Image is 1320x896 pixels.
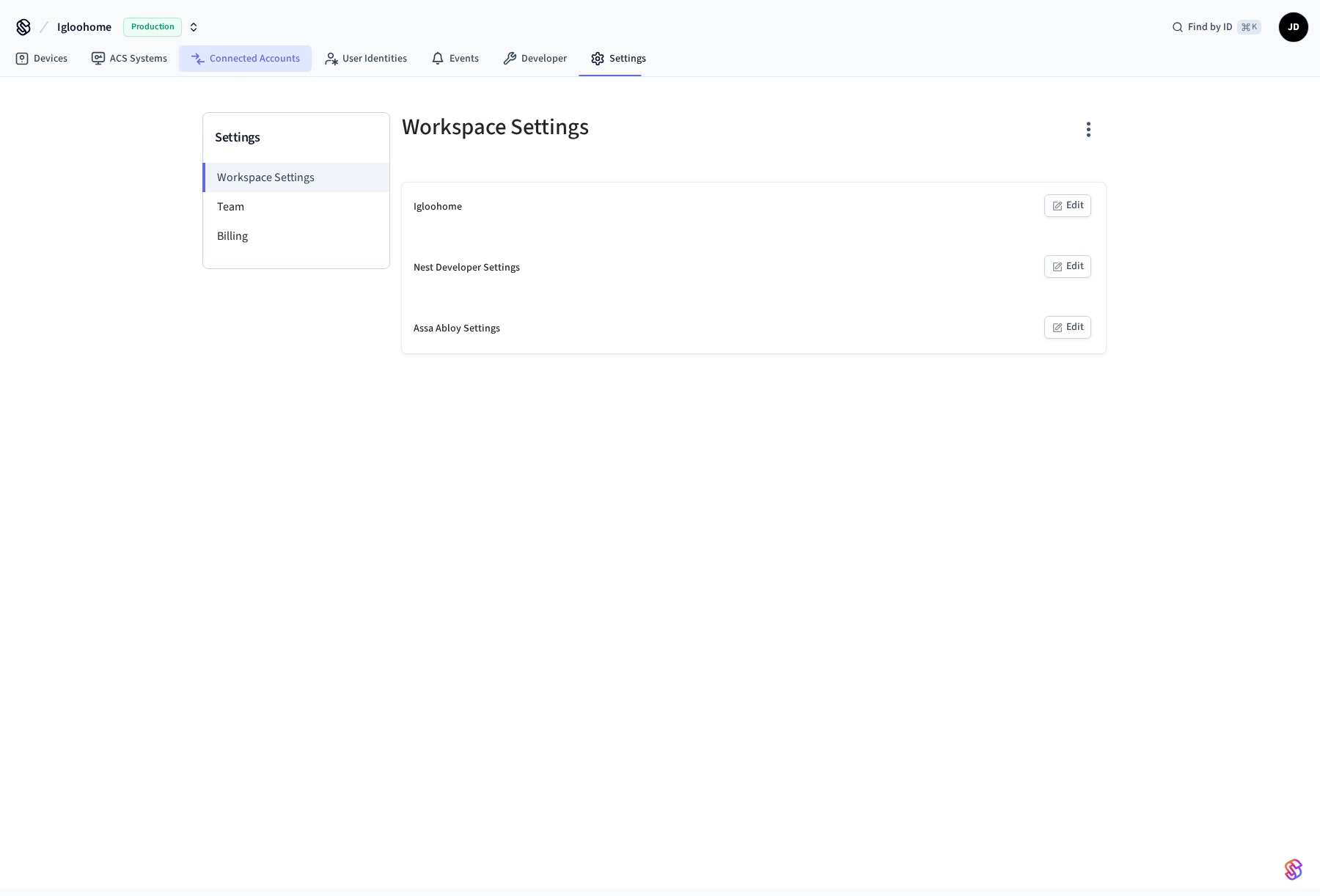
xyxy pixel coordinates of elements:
[79,45,179,72] a: ACS Systems
[123,18,182,37] span: Production
[1044,316,1091,339] button: Edit
[215,128,378,148] h3: Settings
[1285,858,1302,881] img: SeamLogoGradient.69752ec5.svg
[203,221,389,251] li: Billing
[1237,20,1261,34] span: ⌘ K
[179,45,312,72] a: Connected Accounts
[203,192,389,221] li: Team
[312,45,419,72] a: User Identities
[414,321,500,337] div: Assa Abloy Settings
[1279,12,1308,42] button: JD
[1044,194,1091,217] button: Edit
[414,260,520,276] div: Nest Developer Settings
[1188,20,1233,34] span: Find by ID
[3,45,79,72] a: Devices
[1160,14,1273,40] div: Find by ID⌘ K
[579,45,658,72] a: Settings
[1280,14,1307,40] span: JD
[491,45,579,72] a: Developer
[402,112,745,142] h5: Workspace Settings
[419,45,491,72] a: Events
[1044,255,1091,278] button: Edit
[57,18,111,36] span: Igloohome
[414,199,462,215] div: Igloohome
[202,163,389,192] li: Workspace Settings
